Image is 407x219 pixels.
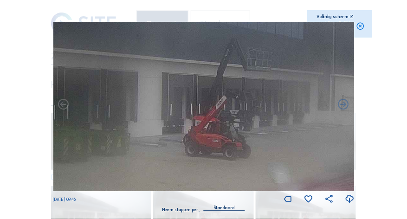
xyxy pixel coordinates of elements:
[53,197,76,202] span: [DATE] 09:46
[57,98,70,111] i: Forward
[214,204,235,212] div: Standaard
[204,204,245,210] div: Standaard
[317,14,349,19] div: Volledig scherm
[162,207,200,212] div: Neem stappen per:
[337,98,350,111] i: Back
[53,22,354,191] img: Image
